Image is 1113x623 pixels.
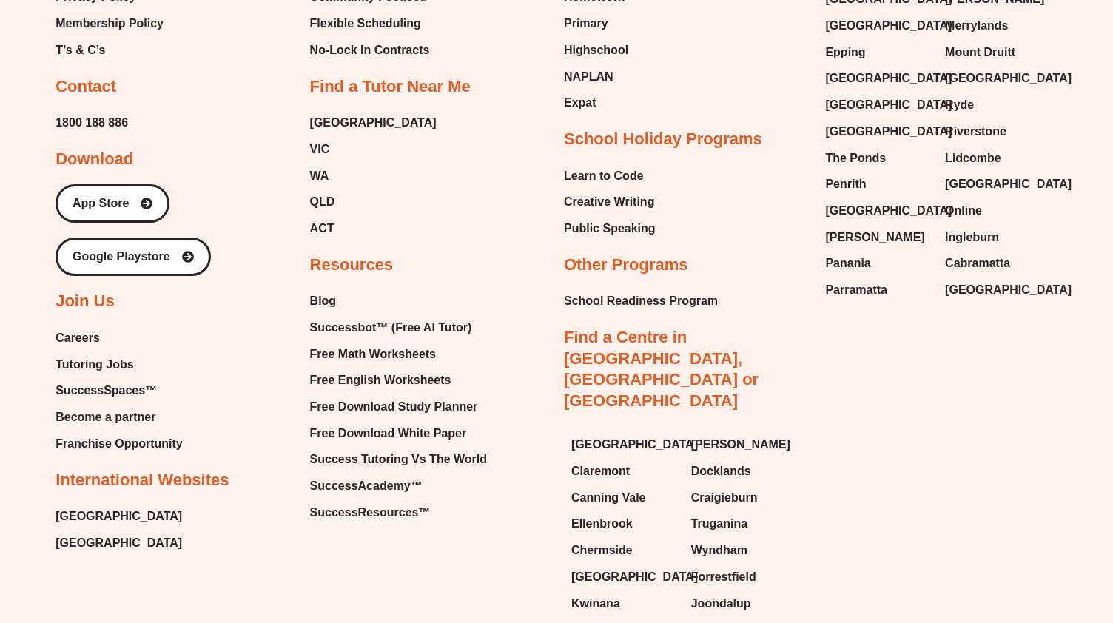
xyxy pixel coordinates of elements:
a: [PERSON_NAME] [825,226,930,249]
a: Become a partner [56,406,183,428]
span: Learn to Code [564,165,644,187]
a: [GEOGRAPHIC_DATA] [945,279,1050,301]
span: Merrylands [945,15,1008,37]
span: Google Playstore [73,251,170,263]
span: Free Download White Paper [310,422,467,445]
a: SuccessAcademy™ [310,475,487,497]
a: Mount Druitt [945,41,1050,64]
a: Craigieburn [691,487,796,509]
span: NAPLAN [564,66,613,88]
a: Success Tutoring Vs The World [310,448,487,471]
a: Free Download White Paper [310,422,487,445]
span: SuccessResources™ [310,502,431,524]
a: Forrestfield [691,566,796,588]
a: Creative Writing [564,191,656,213]
a: App Store [56,184,169,223]
a: [GEOGRAPHIC_DATA] [825,67,930,90]
h2: Join Us [56,291,114,312]
a: [GEOGRAPHIC_DATA] [310,112,437,134]
span: Creative Writing [564,191,654,213]
span: ACT [310,218,334,240]
a: [GEOGRAPHIC_DATA] [571,434,676,456]
a: Expat [564,92,635,114]
a: Claremont [571,460,676,482]
span: Cabramatta [945,252,1010,275]
a: SuccessResources™ [310,502,487,524]
span: VIC [310,138,330,161]
span: Mount Druitt [945,41,1015,64]
span: Chermside [571,539,633,562]
a: Blog [310,290,487,312]
span: Primary [564,13,608,35]
h2: International Websites [56,470,229,491]
span: Become a partner [56,406,155,428]
span: [GEOGRAPHIC_DATA] [571,566,698,588]
span: [GEOGRAPHIC_DATA] [571,434,698,456]
a: Penrith [825,173,930,195]
h2: School Holiday Programs [564,129,762,150]
span: Flexible Scheduling [310,13,421,35]
span: [GEOGRAPHIC_DATA] [945,67,1072,90]
a: [GEOGRAPHIC_DATA] [945,67,1050,90]
a: Free Math Worksheets [310,343,487,366]
a: Cabramatta [945,252,1050,275]
span: Online [945,200,982,222]
span: Expat [564,92,596,114]
span: [GEOGRAPHIC_DATA] [825,15,952,37]
a: VIC [310,138,437,161]
a: [GEOGRAPHIC_DATA] [56,505,182,528]
span: WA [310,165,329,187]
span: Ryde [945,94,974,116]
span: App Store [73,198,129,209]
a: Careers [56,327,183,349]
span: Free Math Worksheets [310,343,436,366]
span: Public Speaking [564,218,656,240]
a: Learn to Code [564,165,656,187]
h2: Other Programs [564,255,688,276]
span: [GEOGRAPHIC_DATA] [825,67,952,90]
span: [GEOGRAPHIC_DATA] [945,173,1072,195]
a: ACT [310,218,437,240]
h2: Resources [310,255,394,276]
a: [GEOGRAPHIC_DATA] [825,94,930,116]
span: Free Download Study Planner [310,396,478,418]
span: SuccessAcademy™ [310,475,423,497]
a: Primary [564,13,635,35]
a: [GEOGRAPHIC_DATA] [825,15,930,37]
a: Parramatta [825,279,930,301]
span: Riverstone [945,121,1006,143]
span: QLD [310,191,335,213]
a: Epping [825,41,930,64]
a: Ryde [945,94,1050,116]
span: Careers [56,327,100,349]
span: [GEOGRAPHIC_DATA] [825,94,952,116]
a: Ingleburn [945,226,1050,249]
span: Truganina [691,513,747,535]
a: [GEOGRAPHIC_DATA] [571,566,676,588]
h2: Find a Tutor Near Me [310,76,471,98]
a: [GEOGRAPHIC_DATA] [825,200,930,222]
span: No-Lock In Contracts [310,39,430,61]
a: SuccessSpaces™ [56,380,183,402]
a: Successbot™ (Free AI Tutor) [310,317,487,339]
span: Joondalup [691,593,751,615]
span: 1800 188 886 [56,112,128,134]
a: Chermside [571,539,676,562]
a: Truganina [691,513,796,535]
a: Riverstone [945,121,1050,143]
span: [GEOGRAPHIC_DATA] [945,279,1072,301]
a: T’s & C’s [56,39,164,61]
a: Highschool [564,39,635,61]
span: SuccessSpaces™ [56,380,157,402]
a: Franchise Opportunity [56,433,183,455]
a: Online [945,200,1050,222]
a: Joondalup [691,593,796,615]
a: Free Download Study Planner [310,396,487,418]
span: School Readiness Program [564,290,718,312]
a: Canning Vale [571,487,676,509]
span: [GEOGRAPHIC_DATA] [825,121,952,143]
